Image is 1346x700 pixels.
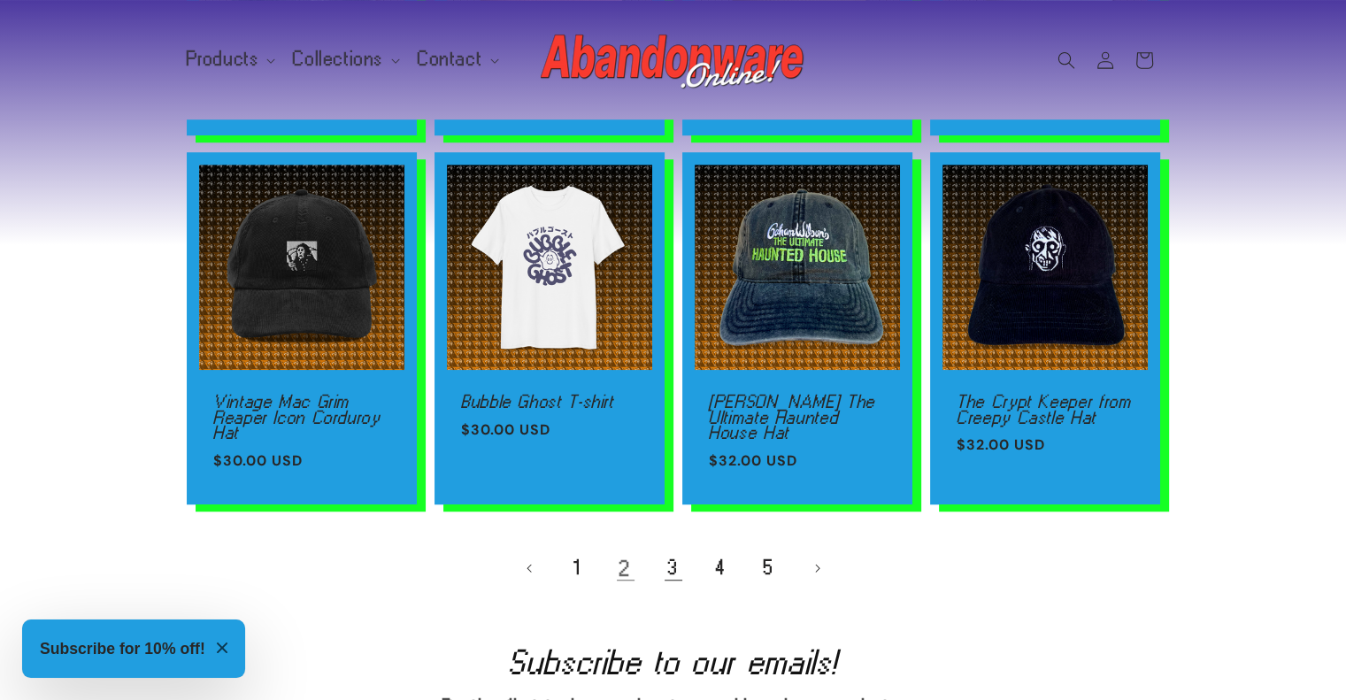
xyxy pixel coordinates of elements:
[709,394,886,441] a: [PERSON_NAME] The Ultimate Haunted House Hat
[606,549,645,588] a: Page 2
[558,549,597,588] a: Page 1
[534,18,812,102] a: Abandonware
[176,41,283,78] summary: Products
[511,549,550,588] a: Previous page
[187,51,259,67] span: Products
[750,549,788,588] a: Page 5
[654,549,693,588] a: Page 3
[213,394,390,441] a: Vintage Mac Grim Reaper Icon Corduroy Hat
[1047,41,1086,80] summary: Search
[187,549,1160,588] nav: Pagination
[293,51,383,67] span: Collections
[541,25,806,96] img: Abandonware
[418,51,482,67] span: Contact
[80,648,1266,676] h2: Subscribe to our emails!
[407,41,506,78] summary: Contact
[702,549,741,588] a: Page 4
[797,549,836,588] a: Next page
[461,394,638,410] a: Bubble Ghost T-shirt
[282,41,407,78] summary: Collections
[957,394,1134,425] a: The Crypt Keeper from Creepy Castle Hat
